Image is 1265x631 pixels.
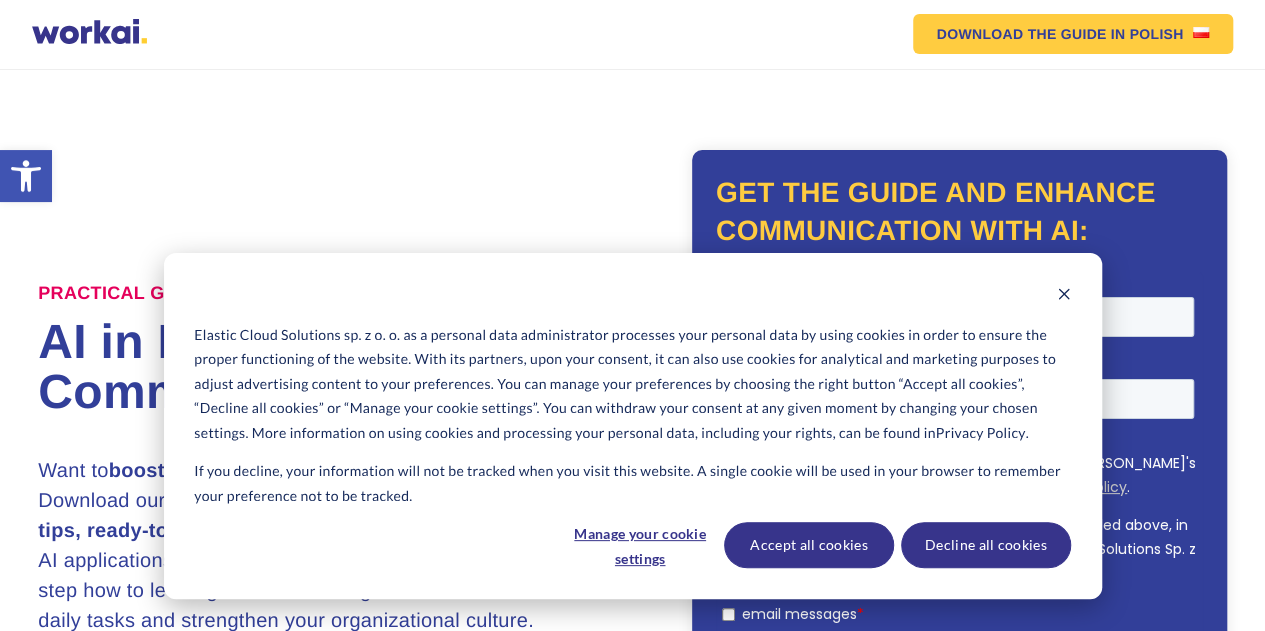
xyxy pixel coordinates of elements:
[5,335,18,348] input: email messages*
[937,27,1107,41] em: DOWNLOAD THE GUIDE
[716,174,1203,250] h2: Get the guide and enhance communication with AI:
[563,522,717,568] button: Manage your cookie settings
[38,283,215,305] label: Practical Guide:
[1057,284,1071,309] button: Dismiss cookie banner
[164,253,1102,599] div: Cookie banner
[901,522,1071,568] button: Decline all cookies
[936,421,1026,446] a: Privacy Policy
[913,14,1234,54] a: DOWNLOAD THE GUIDEIN POLISHUS flag
[196,204,289,224] a: Terms of Use
[109,460,536,482] strong: boost employee efficiency and engagement
[194,459,1070,508] p: If you decline, your information will not be tracked when you visit this website. A single cookie...
[194,323,1070,446] p: Elastic Cloud Solutions sp. z o. o. as a personal data administrator processes your personal data...
[25,331,140,351] p: email messages
[316,204,410,224] a: Privacy Policy
[38,318,632,418] h1: AI in Internal Communications
[1193,27,1209,38] img: US flag
[724,522,894,568] button: Accept all cookies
